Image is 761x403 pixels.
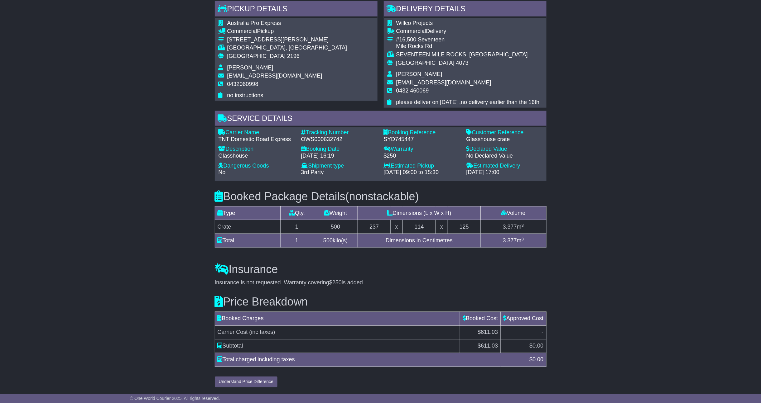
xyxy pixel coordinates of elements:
span: [EMAIL_ADDRESS][DOMAIN_NAME] [396,79,491,86]
span: 4073 [456,60,469,66]
div: $ [526,356,547,364]
span: 3rd Party [301,169,324,175]
sup: 3 [522,223,524,228]
td: m [480,234,546,248]
td: Approved Cost [501,312,546,326]
td: Weight [313,206,358,220]
div: Mile Rocks Rd [396,43,540,50]
div: Tracking Number [301,129,378,136]
span: Commercial [396,28,426,34]
div: Description [219,146,295,153]
span: Carrier Cost [218,329,248,335]
td: 114 [403,220,436,234]
span: [PERSON_NAME] [396,71,442,77]
span: - [542,329,544,335]
span: Willco Projects [396,20,433,26]
td: 1 [280,234,313,248]
div: Delivery [396,28,540,35]
span: no instructions [227,92,263,98]
div: Estimated Pickup [384,163,460,169]
span: 0432 460069 [396,88,429,94]
h3: Insurance [215,263,547,276]
div: No Declared Value [466,153,543,159]
td: Crate [215,220,280,234]
span: [GEOGRAPHIC_DATA] [227,53,286,59]
span: [GEOGRAPHIC_DATA] [396,60,455,66]
div: Declared Value [466,146,543,153]
div: Estimated Delivery [466,163,543,169]
span: [EMAIL_ADDRESS][DOMAIN_NAME] [227,73,322,79]
div: Insurance is not requested. Warranty covering is added. [215,280,547,287]
span: $611.03 [478,329,498,335]
div: Service Details [215,111,547,128]
td: x [436,220,448,234]
button: Understand Price Difference [215,377,278,387]
div: [GEOGRAPHIC_DATA], [GEOGRAPHIC_DATA] [227,45,347,51]
td: m [480,220,546,234]
span: No [219,169,226,175]
td: Qty. [280,206,313,220]
div: Booking Date [301,146,378,153]
div: [DATE] 16:19 [301,153,378,159]
span: (inc taxes) [249,329,275,335]
span: Australia Pro Express [227,20,281,26]
td: $ [460,339,501,353]
div: Delivery Details [384,1,547,18]
div: SYD745447 [384,136,460,143]
div: Carrier Name [219,129,295,136]
div: Dangerous Goods [219,163,295,169]
span: please deliver on [DATE] ,no delivery earlier than the 16th [396,99,540,105]
td: 1 [280,220,313,234]
span: 0432060998 [227,81,258,87]
td: 125 [448,220,480,234]
span: 2196 [287,53,300,59]
span: 3.377 [503,224,517,230]
sup: 3 [522,237,524,241]
div: SEVENTEEN MILE ROCKS, [GEOGRAPHIC_DATA] [396,51,540,58]
td: kilo(s) [313,234,358,248]
div: $250 [384,153,460,159]
span: 0.00 [532,343,543,349]
div: Pickup Details [215,1,378,18]
td: Dimensions in Centimetres [358,234,481,248]
div: Shipment type [301,163,378,169]
div: Total charged including taxes [214,356,527,364]
span: 500 [323,237,333,244]
span: 611.03 [481,343,498,349]
span: 3.377 [503,237,517,244]
span: Commercial [227,28,257,34]
div: Pickup [227,28,347,35]
td: Dimensions (L x W x H) [358,206,481,220]
div: Glasshouse [219,153,295,159]
div: TNT Domestic Road Express [219,136,295,143]
h3: Booked Package Details [215,190,547,203]
td: Type [215,206,280,220]
td: Total [215,234,280,248]
div: [DATE] 09:00 to 15:30 [384,169,460,176]
div: OWS000632742 [301,136,378,143]
td: Subtotal [215,339,460,353]
td: 500 [313,220,358,234]
span: 0.00 [532,357,543,363]
td: Booked Charges [215,312,460,326]
span: (nonstackable) [345,190,419,203]
td: 237 [358,220,391,234]
div: [DATE] 17:00 [466,169,543,176]
td: x [391,220,403,234]
div: Glasshouse crate [466,136,543,143]
td: $ [501,339,546,353]
div: Customer Reference [466,129,543,136]
span: $250 [329,280,342,286]
div: #16,500 Seventeen [396,36,540,43]
td: Booked Cost [460,312,501,326]
div: Booking Reference [384,129,460,136]
h3: Price Breakdown [215,296,547,308]
span: © One World Courier 2025. All rights reserved. [130,396,220,401]
span: [PERSON_NAME] [227,64,273,71]
div: [STREET_ADDRESS][PERSON_NAME] [227,36,347,43]
td: Volume [480,206,546,220]
div: Warranty [384,146,460,153]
